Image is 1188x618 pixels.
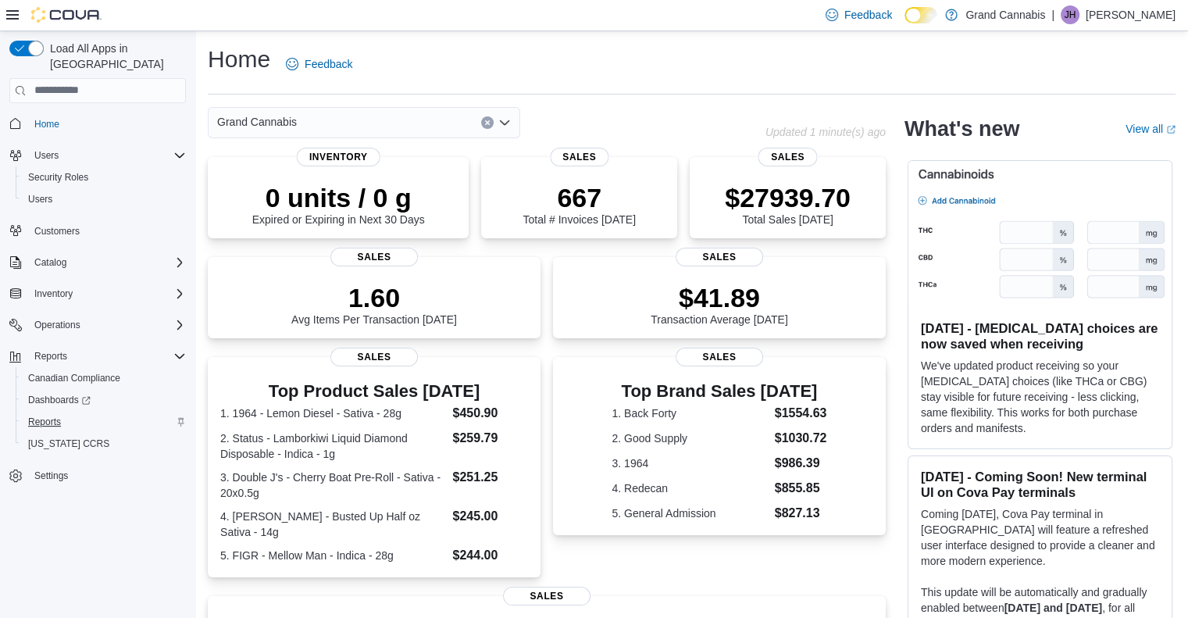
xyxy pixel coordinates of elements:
[252,182,425,213] p: 0 units / 0 g
[208,44,270,75] h1: Home
[34,288,73,300] span: Inventory
[452,429,527,448] dd: $259.79
[28,316,186,334] span: Operations
[904,23,905,24] span: Dark Mode
[612,455,768,471] dt: 3. 1964
[44,41,186,72] span: Load All Apps in [GEOGRAPHIC_DATA]
[22,369,127,388] a: Canadian Compliance
[22,168,95,187] a: Security Roles
[1051,5,1054,24] p: |
[220,405,446,421] dt: 1. 1964 - Lemon Diesel - Sativa - 28g
[28,466,74,485] a: Settings
[3,464,192,487] button: Settings
[16,433,192,455] button: [US_STATE] CCRS
[3,113,192,135] button: Home
[904,7,937,23] input: Dark Mode
[28,347,186,366] span: Reports
[676,248,763,266] span: Sales
[28,114,186,134] span: Home
[612,382,826,401] h3: Top Brand Sales [DATE]
[3,345,192,367] button: Reports
[28,394,91,406] span: Dashboards
[28,466,186,485] span: Settings
[34,225,80,238] span: Customers
[452,468,527,487] dd: $251.25
[28,438,109,450] span: [US_STATE] CCRS
[16,411,192,433] button: Reports
[550,148,608,166] span: Sales
[22,369,186,388] span: Canadian Compliance
[28,253,73,272] button: Catalog
[217,113,297,131] span: Grand Cannabis
[1065,5,1076,24] span: JH
[503,587,590,605] span: Sales
[220,430,446,462] dt: 2. Status - Lamborkiwi Liquid Diamond Disposable - Indica - 1g
[28,193,52,205] span: Users
[16,166,192,188] button: Security Roles
[22,190,59,209] a: Users
[28,222,86,241] a: Customers
[220,382,528,401] h3: Top Product Sales [DATE]
[297,148,380,166] span: Inventory
[22,391,186,409] span: Dashboards
[291,282,457,326] div: Avg Items Per Transaction [DATE]
[220,509,446,540] dt: 4. [PERSON_NAME] - Busted Up Half oz Sativa - 14g
[3,145,192,166] button: Users
[965,5,1045,24] p: Grand Cannabis
[28,372,120,384] span: Canadian Compliance
[921,469,1159,500] h3: [DATE] - Coming Soon! New terminal UI on Cova Pay terminals
[28,221,186,241] span: Customers
[28,146,186,165] span: Users
[612,430,768,446] dt: 2. Good Supply
[28,146,65,165] button: Users
[28,347,73,366] button: Reports
[1004,602,1102,614] strong: [DATE] and [DATE]
[9,106,186,528] nav: Complex example
[775,479,827,498] dd: $855.85
[28,171,88,184] span: Security Roles
[16,367,192,389] button: Canadian Compliance
[28,316,87,334] button: Operations
[3,314,192,336] button: Operations
[612,505,768,521] dt: 5. General Admission
[22,413,67,431] a: Reports
[1086,5,1176,24] p: [PERSON_NAME]
[481,116,494,129] button: Clear input
[16,389,192,411] a: Dashboards
[775,404,827,423] dd: $1554.63
[16,188,192,210] button: Users
[725,182,851,226] div: Total Sales [DATE]
[31,7,102,23] img: Cova
[28,284,186,303] span: Inventory
[452,404,527,423] dd: $450.90
[921,320,1159,352] h3: [DATE] - [MEDICAL_DATA] choices are now saved when receiving
[34,319,80,331] span: Operations
[1061,5,1079,24] div: Jack Huitema
[612,480,768,496] dt: 4. Redecan
[22,434,116,453] a: [US_STATE] CCRS
[291,282,457,313] p: 1.60
[498,116,511,129] button: Open list of options
[844,7,892,23] span: Feedback
[22,168,186,187] span: Security Roles
[34,149,59,162] span: Users
[330,348,418,366] span: Sales
[220,548,446,563] dt: 5. FIGR - Mellow Man - Indica - 28g
[220,470,446,501] dt: 3. Double J's - Cherry Boat Pre-Roll - Sativa - 20x0.5g
[523,182,635,226] div: Total # Invoices [DATE]
[612,405,768,421] dt: 1. Back Forty
[28,115,66,134] a: Home
[1126,123,1176,135] a: View allExternal link
[775,429,827,448] dd: $1030.72
[34,256,66,269] span: Catalog
[330,248,418,266] span: Sales
[775,454,827,473] dd: $986.39
[305,56,352,72] span: Feedback
[3,220,192,242] button: Customers
[28,416,61,428] span: Reports
[280,48,359,80] a: Feedback
[904,116,1019,141] h2: What's new
[523,182,635,213] p: 667
[34,470,68,482] span: Settings
[452,507,527,526] dd: $245.00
